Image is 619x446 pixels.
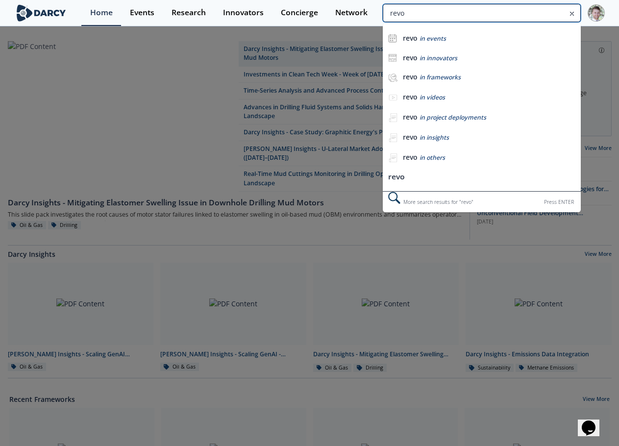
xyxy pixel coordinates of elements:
[420,34,446,43] span: in events
[388,34,397,43] img: icon
[403,132,418,142] b: revo
[420,133,449,142] span: in insights
[90,9,113,17] div: Home
[281,9,318,17] div: Concierge
[420,93,445,101] span: in videos
[383,4,580,22] input: Advanced Search
[335,9,368,17] div: Network
[420,113,486,122] span: in project deployments
[172,9,206,17] div: Research
[544,197,574,207] div: Press ENTER
[403,152,418,162] b: revo
[388,53,397,62] img: icon
[403,33,418,43] b: revo
[578,407,609,436] iframe: chat widget
[383,191,580,212] div: More search results for " revo "
[420,73,461,81] span: in frameworks
[403,92,418,101] b: revo
[588,4,605,22] img: Profile
[420,153,445,162] span: in others
[403,112,418,122] b: revo
[403,72,418,81] b: revo
[223,9,264,17] div: Innovators
[383,168,580,186] li: revo
[130,9,154,17] div: Events
[15,4,68,22] img: logo-wide.svg
[403,53,418,62] b: revo
[420,54,457,62] span: in innovators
